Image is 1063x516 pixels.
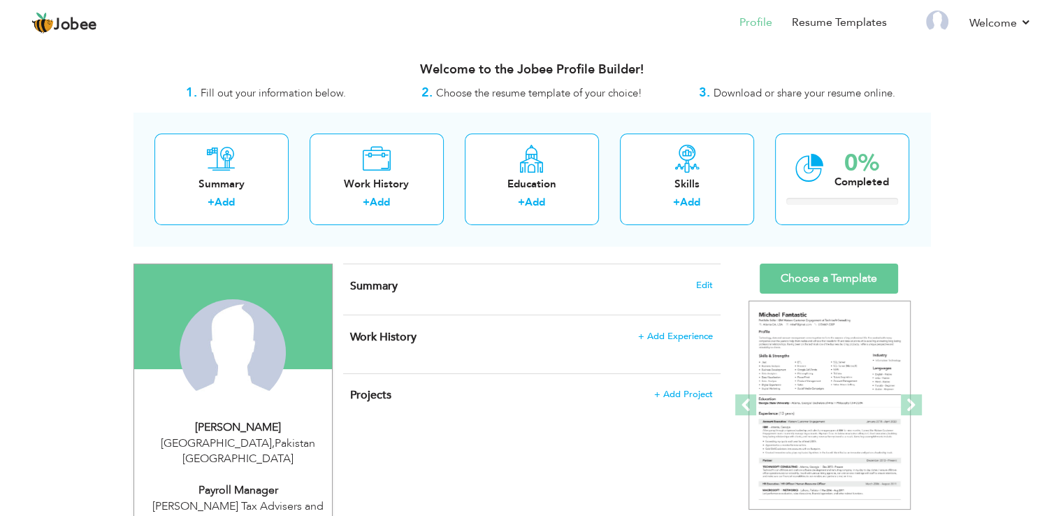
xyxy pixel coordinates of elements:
div: Education [476,177,588,192]
div: Skills [631,177,743,192]
label: + [673,195,680,210]
a: Add [680,195,700,209]
div: [PERSON_NAME] [145,420,332,436]
a: Add [525,195,545,209]
div: Summary [166,177,277,192]
strong: 1. [186,84,197,101]
h3: Welcome to the Jobee Profile Builder! [133,63,930,77]
label: + [518,195,525,210]
span: + Add Project [654,389,713,399]
span: Summary [350,278,398,294]
a: Welcome [969,15,1032,31]
span: Work History [350,329,417,345]
span: Jobee [54,17,97,33]
span: Choose the resume template of your choice! [436,86,642,100]
span: Edit [696,280,713,290]
label: + [208,195,215,210]
div: 0% [834,152,889,175]
span: , [272,436,275,451]
span: Fill out your information below. [201,86,346,100]
div: Work History [321,177,433,192]
h4: This helps to show the companies you have worked for. [350,330,712,344]
img: Profile Img [926,10,948,33]
a: Add [215,195,235,209]
a: Jobee [31,12,97,34]
span: Download or share your resume online. [714,86,895,100]
a: Choose a Template [760,264,898,294]
span: Projects [350,387,391,403]
h4: This helps to highlight the project, tools and skills you have worked on. [350,388,712,402]
strong: 3. [699,84,710,101]
div: [GEOGRAPHIC_DATA] Pakistan [GEOGRAPHIC_DATA] [145,436,332,468]
a: Profile [739,15,772,31]
a: Add [370,195,390,209]
strong: 2. [421,84,433,101]
label: + [363,195,370,210]
div: Completed [834,175,889,189]
div: Payroll Manager [145,482,332,499]
a: Resume Templates [792,15,887,31]
h4: Adding a summary is a quick and easy way to highlight your experience and interests. [350,279,712,293]
img: jobee.io [31,12,54,34]
span: + Add Experience [638,331,713,341]
img: Shazma Ijaz [180,299,286,406]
